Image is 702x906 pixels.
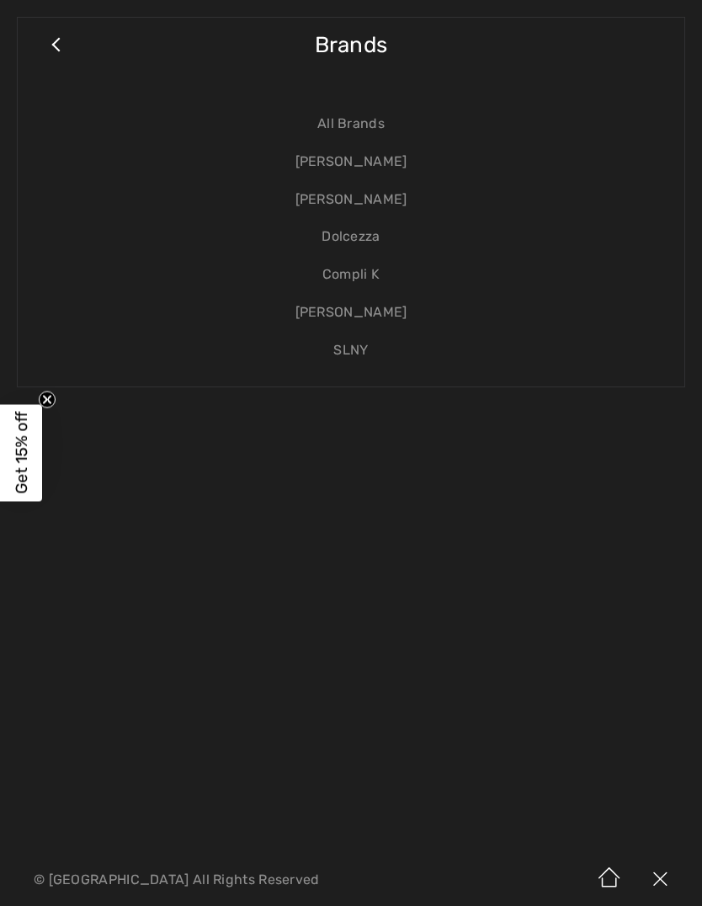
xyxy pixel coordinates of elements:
a: Compli K [35,256,667,294]
p: © [GEOGRAPHIC_DATA] All Rights Reserved [34,874,414,886]
a: [PERSON_NAME] [35,181,667,219]
a: [PERSON_NAME] [35,294,667,332]
span: Chat [41,12,76,27]
a: SLNY [35,332,667,370]
button: Close teaser [39,392,56,408]
a: All Brands [35,105,667,143]
img: Home [584,854,635,906]
a: Dolcezza [35,218,667,256]
span: Get 15% off [12,412,31,494]
span: Brands [315,15,388,75]
img: X [635,854,685,906]
a: [PERSON_NAME] [35,143,667,181]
